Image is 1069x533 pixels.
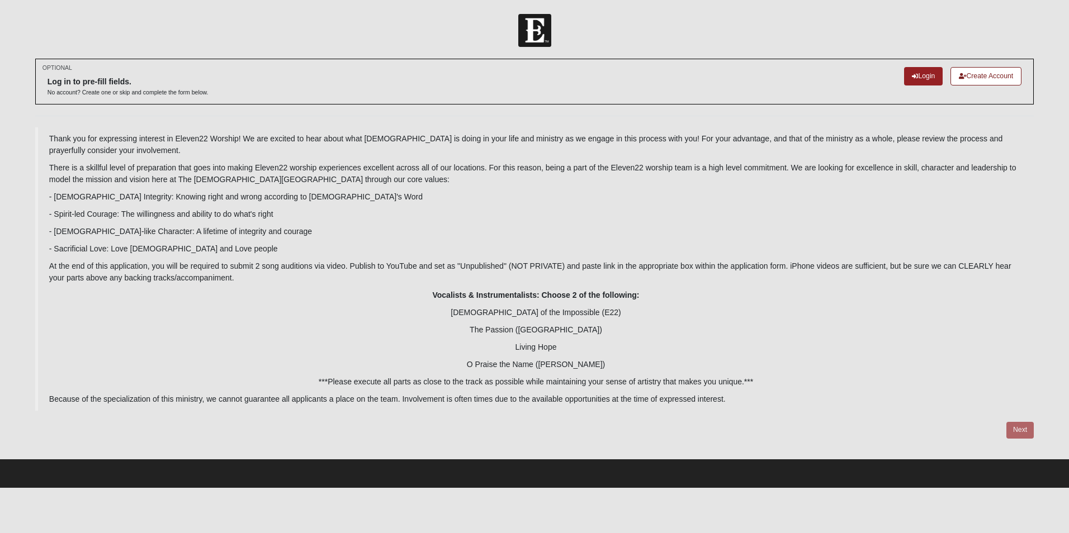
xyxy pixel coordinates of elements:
p: [DEMOGRAPHIC_DATA] of the Impossible (E22) [49,307,1023,318]
span: ***Please execute all parts as close to the track as possible while maintaining your sense of art... [319,377,753,386]
p: O Praise the Name ([PERSON_NAME]) [49,359,1023,370]
p: The Passion ([GEOGRAPHIC_DATA]) [49,324,1023,336]
p: - Spirit-led Courage: The willingness and ability to do what's right [49,208,1023,220]
p: - Sacrificial Love: Love [DEMOGRAPHIC_DATA] and Love people [49,243,1023,255]
p: Thank you for expressing interest in Eleven22 Worship! We are excited to hear about what [DEMOGRA... [49,133,1023,156]
b: Vocalists & Instrumentalists: Choose 2 of the following: [432,291,639,299]
a: Create Account [950,67,1021,85]
p: There is a skillful level of preparation that goes into making Eleven22 worship experiences excel... [49,162,1023,185]
img: Church of Eleven22 Logo [518,14,551,47]
p: Living Hope [49,341,1023,353]
p: Because of the specialization of this ministry, we cannot guarantee all applicants a place on the... [49,393,1023,405]
h6: Log in to pre-fill fields. [48,77,209,87]
p: At the end of this application, you will be required to submit 2 song auditions via video. Publis... [49,260,1023,284]
a: Login [904,67,943,85]
p: - [DEMOGRAPHIC_DATA] Integrity: Knowing right and wrong according to [DEMOGRAPHIC_DATA]'s Word [49,191,1023,203]
small: OPTIONAL [42,64,72,72]
p: - [DEMOGRAPHIC_DATA]-like Character: A lifetime of integrity and courage [49,226,1023,237]
p: No account? Create one or skip and complete the form below. [48,88,209,97]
